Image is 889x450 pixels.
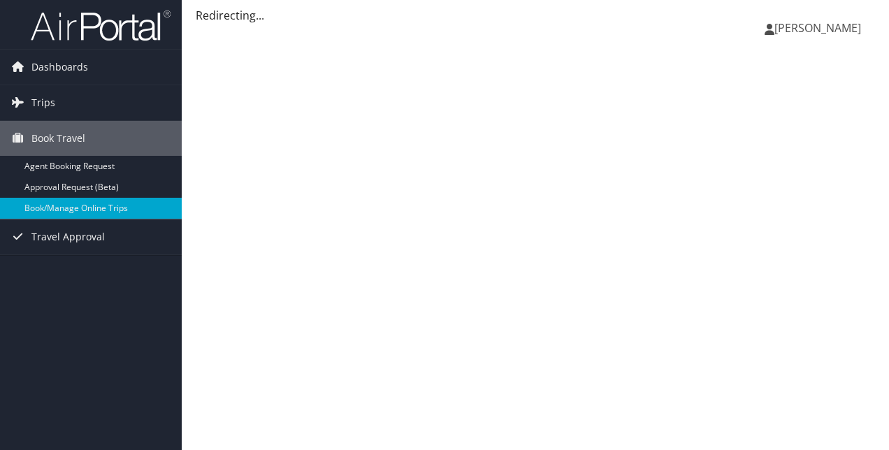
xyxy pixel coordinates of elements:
div: Redirecting... [196,7,875,24]
span: Trips [31,85,55,120]
span: Book Travel [31,121,85,156]
span: [PERSON_NAME] [774,20,861,36]
span: Dashboards [31,50,88,85]
span: Travel Approval [31,219,105,254]
img: airportal-logo.png [31,9,171,42]
a: [PERSON_NAME] [765,7,875,49]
